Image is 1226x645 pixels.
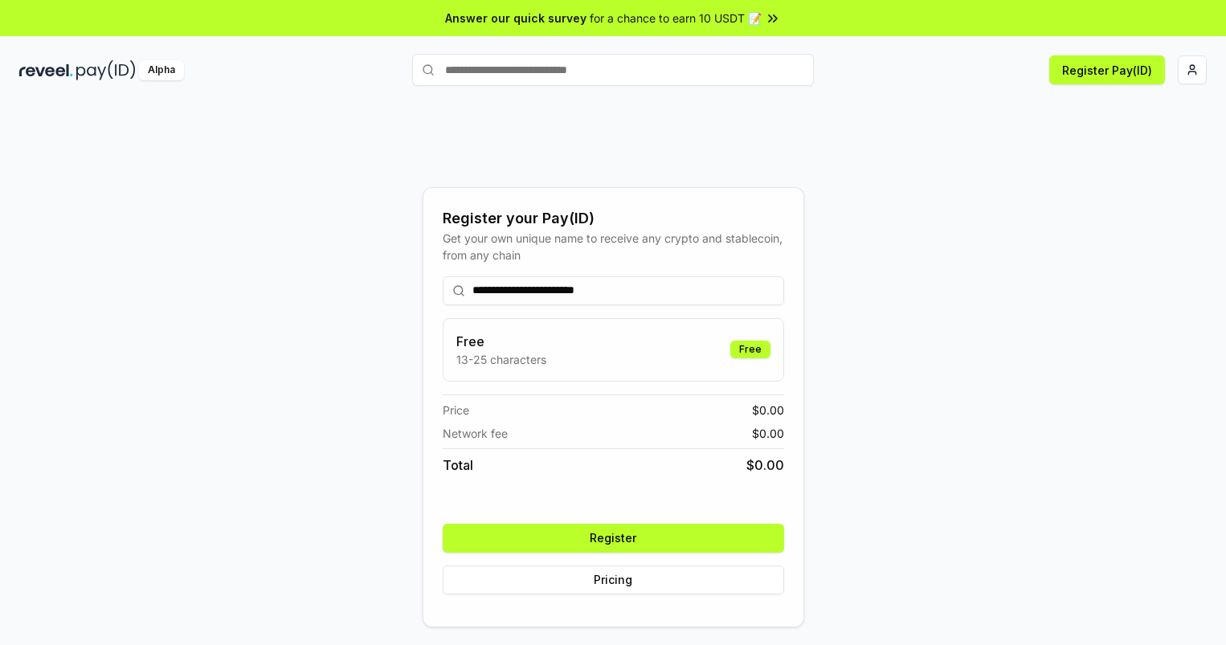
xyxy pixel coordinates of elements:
[456,351,546,368] p: 13-25 characters
[443,425,508,442] span: Network fee
[443,524,784,553] button: Register
[443,455,473,475] span: Total
[443,402,469,418] span: Price
[76,60,136,80] img: pay_id
[19,60,73,80] img: reveel_dark
[730,341,770,358] div: Free
[443,230,784,263] div: Get your own unique name to receive any crypto and stablecoin, from any chain
[456,332,546,351] h3: Free
[746,455,784,475] span: $ 0.00
[590,10,762,27] span: for a chance to earn 10 USDT 📝
[445,10,586,27] span: Answer our quick survey
[139,60,184,80] div: Alpha
[1049,55,1165,84] button: Register Pay(ID)
[752,425,784,442] span: $ 0.00
[443,565,784,594] button: Pricing
[752,402,784,418] span: $ 0.00
[443,207,784,230] div: Register your Pay(ID)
